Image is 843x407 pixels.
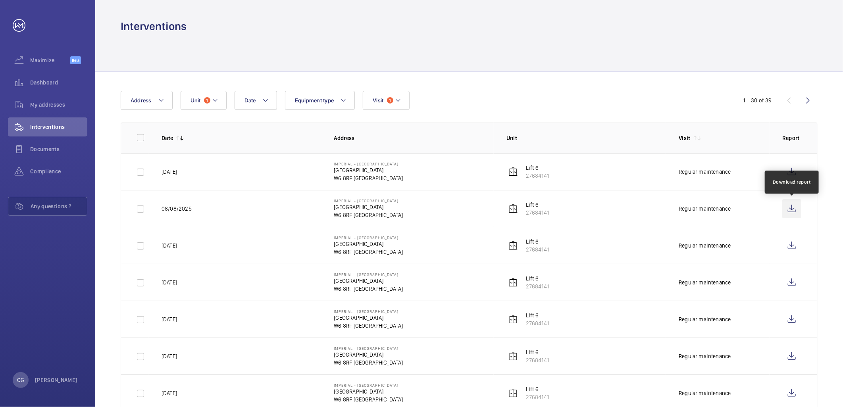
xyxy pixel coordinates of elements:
p: W6 8RF [GEOGRAPHIC_DATA] [334,211,403,219]
img: elevator.svg [508,204,518,213]
p: Report [782,134,801,142]
p: 27684141 [526,209,549,217]
p: Visit [679,134,691,142]
p: Lift 6 [526,275,549,282]
p: W6 8RF [GEOGRAPHIC_DATA] [334,174,403,182]
div: 1 – 30 of 39 [743,96,772,104]
span: Compliance [30,167,87,175]
p: Lift 6 [526,348,549,356]
button: Date [235,91,277,110]
p: Imperial - [GEOGRAPHIC_DATA] [334,346,403,351]
span: Maximize [30,56,70,64]
p: [DATE] [162,352,177,360]
p: W6 8RF [GEOGRAPHIC_DATA] [334,359,403,367]
div: Download report [773,179,811,186]
p: [DATE] [162,242,177,250]
p: Lift 6 [526,311,549,319]
span: 1 [387,97,393,104]
p: Lift 6 [526,164,549,172]
p: Lift 6 [526,238,549,246]
p: Imperial - [GEOGRAPHIC_DATA] [334,309,403,314]
p: W6 8RF [GEOGRAPHIC_DATA] [334,285,403,293]
p: 27684141 [526,246,549,253]
p: Lift 6 [526,385,549,393]
p: [GEOGRAPHIC_DATA] [334,351,403,359]
p: Imperial - [GEOGRAPHIC_DATA] [334,383,403,388]
p: [GEOGRAPHIC_DATA] [334,203,403,211]
p: Unit [506,134,666,142]
h1: Interventions [121,19,187,34]
button: Address [121,91,173,110]
p: W6 8RF [GEOGRAPHIC_DATA] [334,395,403,403]
span: Documents [30,145,87,153]
button: Unit1 [181,91,227,110]
p: Imperial - [GEOGRAPHIC_DATA] [334,235,403,240]
button: Equipment type [285,91,355,110]
span: Address [131,97,152,104]
p: 27684141 [526,356,549,364]
div: Regular maintenance [679,315,731,323]
p: [DATE] [162,389,177,397]
div: Regular maintenance [679,242,731,250]
p: [DATE] [162,278,177,286]
div: Regular maintenance [679,389,731,397]
p: Imperial - [GEOGRAPHIC_DATA] [334,198,403,203]
span: Date [244,97,256,104]
p: W6 8RF [GEOGRAPHIC_DATA] [334,248,403,256]
p: Imperial - [GEOGRAPHIC_DATA] [334,272,403,277]
span: Beta [70,56,81,64]
img: elevator.svg [508,351,518,361]
p: 27684141 [526,282,549,290]
span: 1 [204,97,210,104]
span: Visit [373,97,383,104]
div: Regular maintenance [679,278,731,286]
p: 27684141 [526,172,549,180]
span: My addresses [30,101,87,109]
p: [GEOGRAPHIC_DATA] [334,240,403,248]
p: 27684141 [526,393,549,401]
p: Lift 6 [526,201,549,209]
div: Regular maintenance [679,352,731,360]
span: Interventions [30,123,87,131]
button: Visit1 [363,91,409,110]
img: elevator.svg [508,241,518,250]
span: Dashboard [30,79,87,86]
p: [GEOGRAPHIC_DATA] [334,166,403,174]
p: [GEOGRAPHIC_DATA] [334,314,403,322]
p: 27684141 [526,319,549,327]
p: [DATE] [162,168,177,176]
p: Imperial - [GEOGRAPHIC_DATA] [334,161,403,166]
img: elevator.svg [508,388,518,398]
p: OG [17,376,24,384]
img: elevator.svg [508,167,518,177]
p: 08/08/2025 [162,205,192,213]
p: [PERSON_NAME] [35,376,78,384]
p: [DATE] [162,315,177,323]
div: Regular maintenance [679,205,731,213]
span: Unit [191,97,201,104]
p: [GEOGRAPHIC_DATA] [334,388,403,395]
span: Any questions ? [31,202,87,210]
img: elevator.svg [508,315,518,324]
div: Regular maintenance [679,168,731,176]
p: Address [334,134,493,142]
img: elevator.svg [508,278,518,287]
p: Date [162,134,173,142]
p: [GEOGRAPHIC_DATA] [334,277,403,285]
p: W6 8RF [GEOGRAPHIC_DATA] [334,322,403,330]
span: Equipment type [295,97,334,104]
